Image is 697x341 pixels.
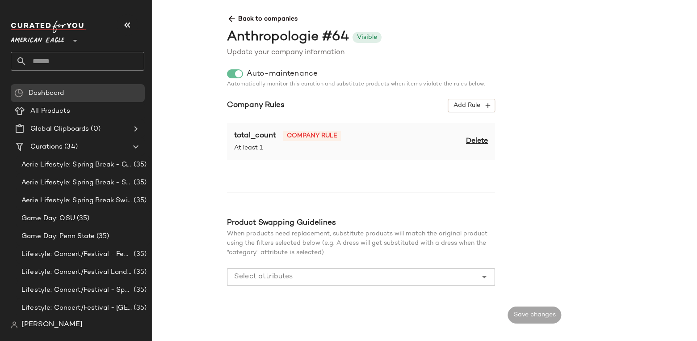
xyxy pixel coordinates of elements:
span: (35) [132,196,147,206]
span: When products need replacement, substitute products will match the original product using the fil... [227,230,487,256]
span: Aerie Lifestyle: Spring Break - Girly/Femme [21,160,132,170]
span: (35) [132,160,147,170]
span: Add Rule [453,102,490,110]
span: Aerie Lifestyle: Spring Break Swimsuits Landing Page [21,196,132,206]
button: Add Rule [448,99,495,112]
span: Lifestyle: Concert/Festival - Sporty [21,285,132,295]
span: (34) [63,142,78,152]
span: (35) [132,303,147,313]
img: svg%3e [14,89,23,98]
span: Company rule [283,131,341,141]
span: Game Day: OSU [21,213,75,224]
div: Anthropologie #64 [227,27,349,47]
span: American Eagle [11,30,64,47]
span: (35) [132,249,147,260]
span: Company Rules [227,100,285,111]
i: Open [479,272,490,282]
span: Global Clipboards [30,124,89,134]
span: (35) [132,178,147,188]
span: Delete [466,136,488,147]
div: Visible [357,33,377,42]
span: At least 1 [234,143,341,153]
span: Curations [30,142,63,152]
span: [PERSON_NAME] [21,320,83,330]
span: Lifestyle: Concert/Festival Landing Page [21,267,132,277]
span: (0) [89,124,100,134]
img: cfy_white_logo.C9jOOHJF.svg [11,21,87,33]
span: (35) [75,213,90,224]
span: (35) [132,267,147,277]
span: Auto-maintenance [247,69,318,78]
span: Lifestyle: Concert/Festival - Femme [21,249,132,260]
img: svg%3e [11,321,18,328]
span: All Products [30,106,70,116]
span: Game Day: Penn State [21,231,95,242]
span: (35) [132,285,147,295]
span: Aerie Lifestyle: Spring Break - Sporty [21,178,132,188]
span: Lifestyle: Concert/Festival - [GEOGRAPHIC_DATA] [21,303,132,313]
div: Automatically monitor this curation and substitute products when items violate the rules below. [227,82,495,87]
span: Product Swapping Guidelines [227,219,336,227]
span: (35) [95,231,109,242]
span: total_count [234,132,276,140]
span: Dashboard [29,88,64,98]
